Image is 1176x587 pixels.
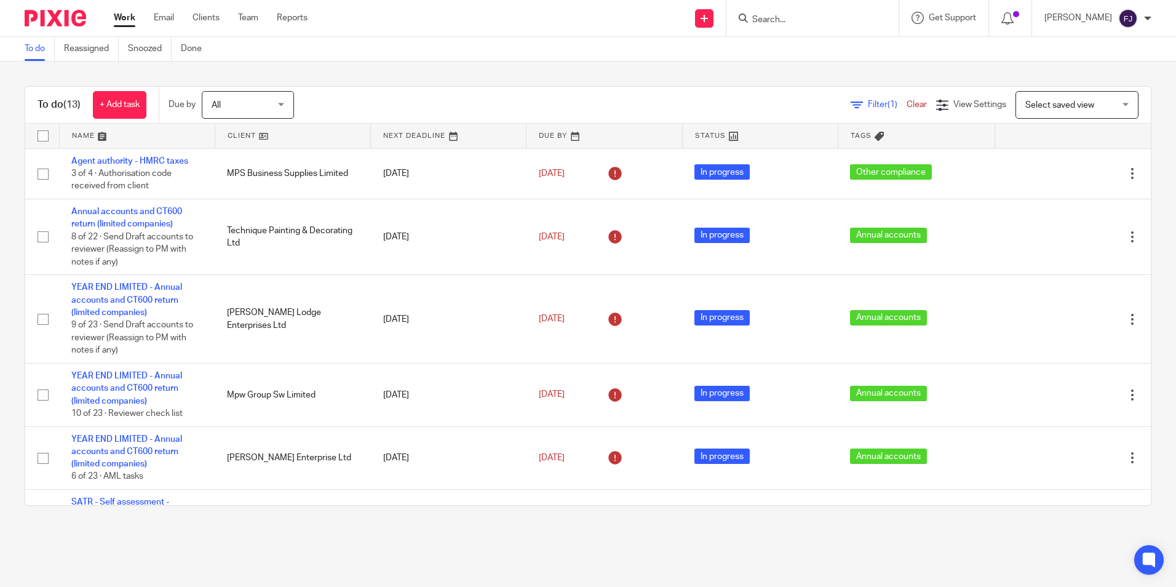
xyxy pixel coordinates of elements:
a: Reassigned [64,37,119,61]
a: Agent authority - HMRC taxes [71,157,188,166]
p: [PERSON_NAME] [1044,12,1112,24]
span: Tags [851,132,872,139]
a: Snoozed [128,37,172,61]
span: 10 of 23 · Reviewer check list [71,409,183,418]
td: [PERSON_NAME] [215,490,370,553]
span: [DATE] [539,233,565,241]
span: Select saved view [1025,101,1094,110]
a: Team [238,12,258,24]
span: (1) [888,100,897,109]
span: In progress [694,310,750,325]
span: All [212,101,221,110]
td: [PERSON_NAME] Enterprise Ltd [215,426,370,490]
a: YEAR END LIMITED - Annual accounts and CT600 return (limited companies) [71,435,182,469]
span: Annual accounts [850,386,927,401]
a: Clear [907,100,927,109]
a: Work [114,12,135,24]
span: [DATE] [539,169,565,178]
td: [DATE] [371,426,526,490]
span: Filter [868,100,907,109]
a: To do [25,37,55,61]
span: Annual accounts [850,449,927,464]
a: Email [154,12,174,24]
img: Pixie [25,10,86,26]
td: [DATE] [371,490,526,553]
a: SATR - Self assessment - Personal tax return 24/25 [71,498,170,519]
span: [DATE] [539,391,565,399]
td: [DATE] [371,148,526,199]
a: Reports [277,12,308,24]
a: Done [181,37,211,61]
span: (13) [63,100,81,110]
a: YEAR END LIMITED - Annual accounts and CT600 return (limited companies) [71,283,182,317]
td: [DATE] [371,364,526,427]
span: 9 of 23 · Send Draft accounts to reviewer (Reassign to PM with notes if any) [71,321,193,355]
span: In progress [694,164,750,180]
a: YEAR END LIMITED - Annual accounts and CT600 return (limited companies) [71,372,182,405]
img: svg%3E [1118,9,1138,28]
h1: To do [38,98,81,111]
td: [PERSON_NAME] Lodge Enterprises Ltd [215,275,370,364]
span: Get Support [929,14,976,22]
span: Annual accounts [850,310,927,325]
td: [DATE] [371,275,526,364]
td: [DATE] [371,199,526,274]
span: In progress [694,449,750,464]
span: Other compliance [850,164,932,180]
span: View Settings [953,100,1006,109]
span: 8 of 22 · Send Draft accounts to reviewer (Reassign to PM with notes if any) [71,233,193,266]
span: 6 of 23 · AML tasks [71,473,143,481]
input: Search [751,15,862,26]
p: Due by [169,98,196,111]
span: 3 of 4 · Authorisation code received from client [71,169,172,191]
td: Mpw Group Sw Limited [215,364,370,427]
td: MPS Business Supplies Limited [215,148,370,199]
a: Clients [193,12,220,24]
span: [DATE] [539,314,565,323]
span: [DATE] [539,453,565,462]
span: Annual accounts [850,228,927,243]
a: + Add task [93,91,146,119]
span: In progress [694,228,750,243]
span: In progress [694,386,750,401]
a: Annual accounts and CT600 return (limited companies) [71,207,182,228]
td: Technique Painting & Decorating Ltd [215,199,370,274]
